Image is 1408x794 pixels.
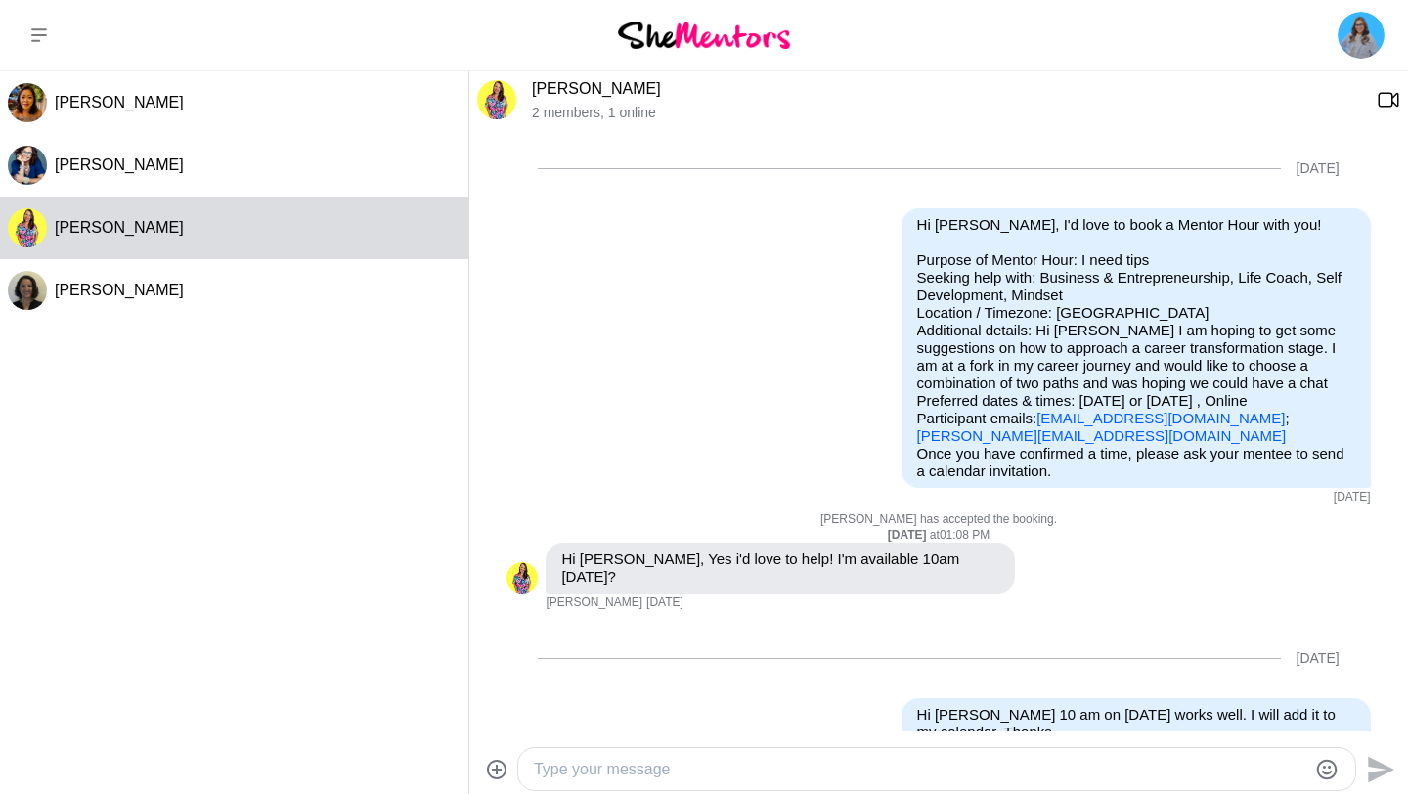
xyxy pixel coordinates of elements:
div: Laila Punj [8,271,47,310]
p: [PERSON_NAME] has accepted the booking. [506,512,1370,528]
span: [PERSON_NAME] [55,282,184,298]
div: at 01:08 PM [506,528,1370,544]
div: [DATE] [1297,160,1340,177]
img: F [8,83,47,122]
span: [PERSON_NAME] [55,94,184,110]
a: [PERSON_NAME][EMAIL_ADDRESS][DOMAIN_NAME] [917,427,1287,444]
p: Hi [PERSON_NAME], Yes i'd love to help! I'm available 10am [DATE]? [561,551,999,586]
div: Flora Chong [8,83,47,122]
img: L [8,271,47,310]
span: [PERSON_NAME] [55,156,184,173]
a: [PERSON_NAME] [532,80,661,97]
img: R [506,562,538,594]
img: R [477,80,516,119]
img: A [8,146,47,185]
div: Roslyn Thompson [8,208,47,247]
div: Amanda Ewin [8,146,47,185]
button: Emoji picker [1315,758,1339,781]
a: [EMAIL_ADDRESS][DOMAIN_NAME] [1036,410,1285,426]
img: Mona Swarup [1338,12,1385,59]
p: Hi [PERSON_NAME] 10 am on [DATE] works well. I will add it to my calendar. Thanks [917,706,1355,741]
time: 2025-08-04T02:00:34.015Z [1334,490,1371,506]
textarea: Type your message [534,758,1306,781]
button: Send [1356,747,1400,791]
div: [DATE] [1297,650,1340,667]
p: 2 members , 1 online [532,105,1361,121]
div: Roslyn Thompson [477,80,516,119]
strong: [DATE] [888,528,930,542]
img: She Mentors Logo [618,22,790,48]
img: R [8,208,47,247]
p: Hi [PERSON_NAME], I'd love to book a Mentor Hour with you! [917,216,1355,234]
span: [PERSON_NAME] [55,219,184,236]
time: 2025-08-04T03:10:58.318Z [646,595,683,611]
p: Once you have confirmed a time, please ask your mentee to send a calendar invitation. [917,445,1355,480]
span: [PERSON_NAME] [546,595,642,611]
div: Roslyn Thompson [506,562,538,594]
p: Purpose of Mentor Hour: I need tips Seeking help with: Business & Entrepreneurship, Life Coach, S... [917,251,1355,445]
